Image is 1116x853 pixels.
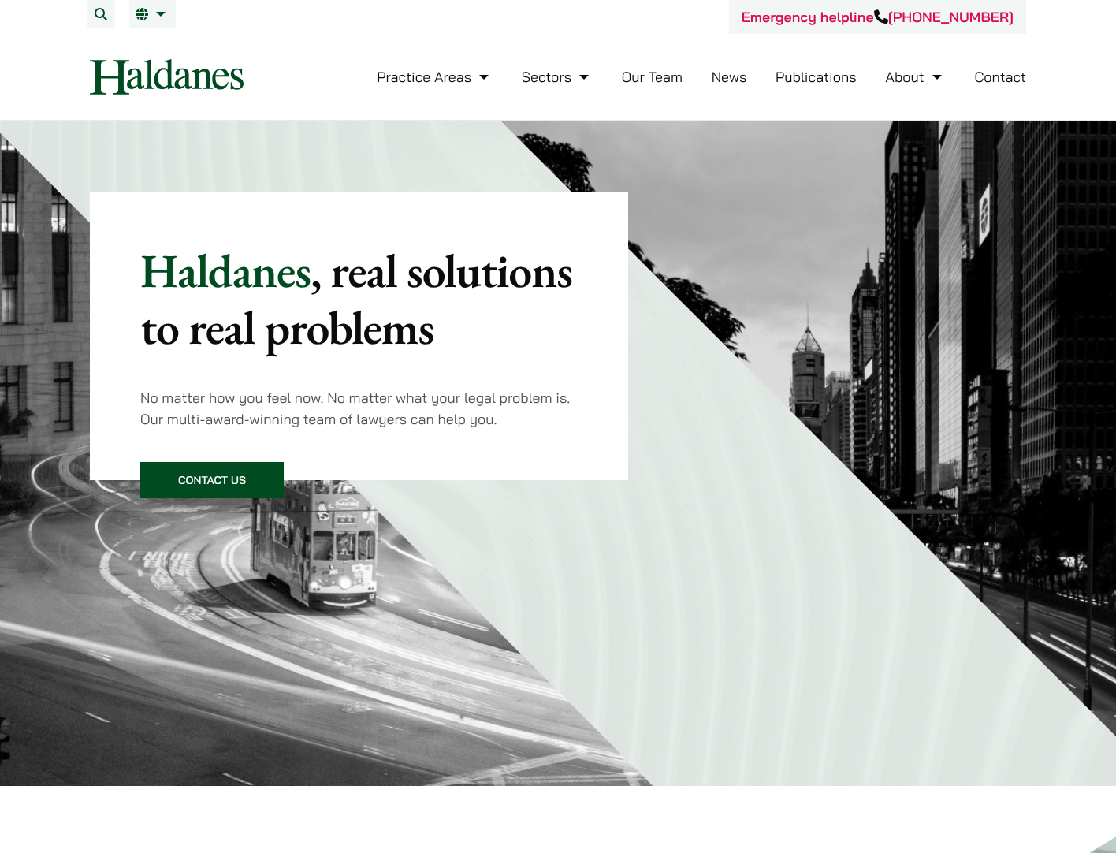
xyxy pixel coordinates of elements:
a: News [712,68,747,86]
a: Publications [776,68,857,86]
a: Contact [974,68,1026,86]
a: EN [136,8,169,20]
img: Logo of Haldanes [90,59,244,95]
a: Contact Us [140,462,284,498]
a: Sectors [522,68,593,86]
a: Our Team [622,68,683,86]
p: Haldanes [140,242,578,356]
a: About [885,68,945,86]
a: Emergency helpline[PHONE_NUMBER] [742,8,1014,26]
mark: , real solutions to real problems [140,240,572,358]
p: No matter how you feel now. No matter what your legal problem is. Our multi-award-winning team of... [140,387,578,430]
a: Practice Areas [377,68,493,86]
